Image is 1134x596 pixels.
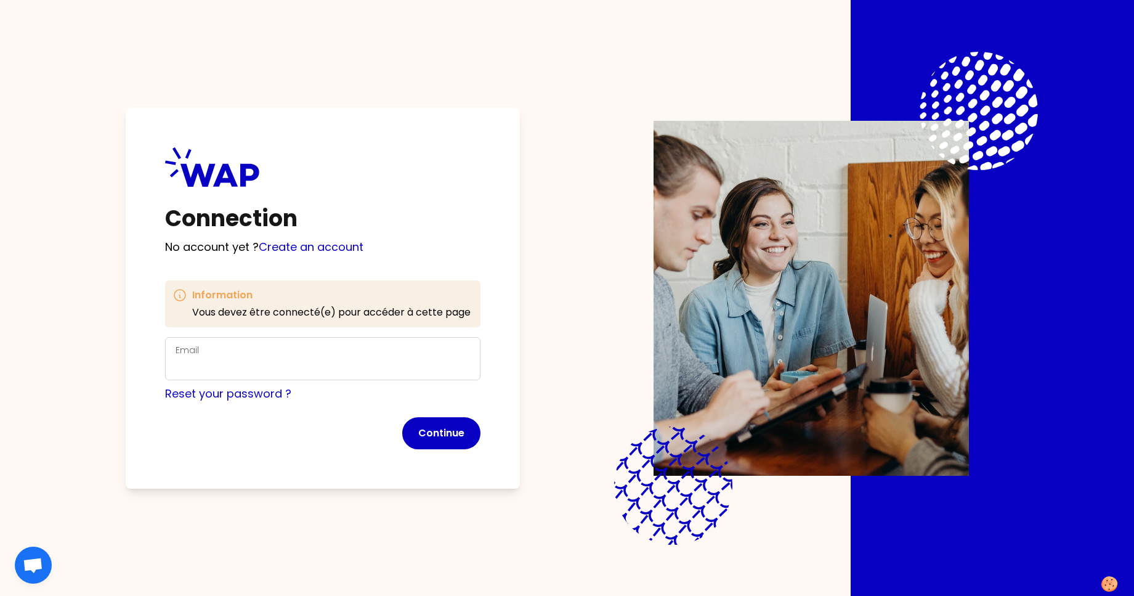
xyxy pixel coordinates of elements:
label: Email [176,344,199,356]
a: Create an account [259,239,363,255]
h1: Connection [165,206,480,231]
button: Continue [402,417,480,449]
p: Vous devez être connecté(e) pour accéder à cette page [192,305,471,320]
img: Description [654,121,969,476]
h3: Information [192,288,471,303]
p: No account yet ? [165,239,480,256]
a: Reset your password ? [165,386,291,401]
div: Ouvrir le chat [15,547,52,584]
